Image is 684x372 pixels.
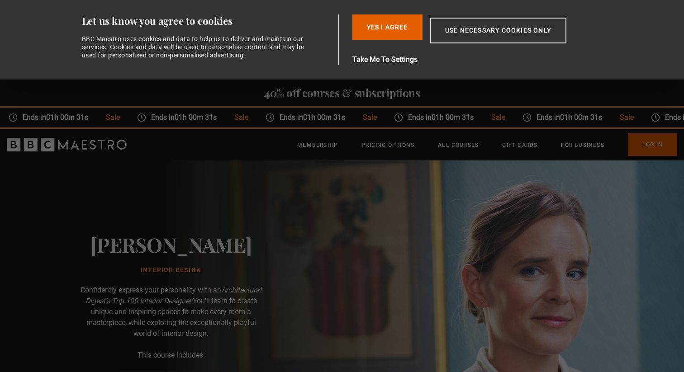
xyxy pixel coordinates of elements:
[561,141,604,150] a: For business
[560,113,602,122] time: 01h 00m 31s
[175,113,217,122] time: 01h 00m 31s
[303,113,345,122] time: 01h 00m 31s
[297,133,677,156] nav: Primary
[226,112,257,123] span: Sale
[7,138,127,151] svg: BBC Maestro
[432,113,474,122] time: 01h 00m 31s
[146,112,225,123] span: Ends in
[611,112,642,123] span: Sale
[628,133,677,156] a: Log In
[361,141,414,150] a: Pricing Options
[18,112,97,123] span: Ends in
[482,112,513,123] span: Sale
[90,267,252,274] h1: Interior Design
[82,35,310,60] div: BBC Maestro uses cookies and data to help us to deliver and maintain our services. Cookies and da...
[532,112,611,123] span: Ends in
[438,141,479,150] a: All Courses
[81,285,261,339] p: Confidently express your personality with an You'll learn to create unique and inspiring spaces t...
[97,112,128,123] span: Sale
[82,14,335,28] div: Let us know you agree to cookies
[430,18,566,43] button: Use necessary cookies only
[502,141,537,150] a: Gift Cards
[352,14,423,40] button: Yes I Agree
[46,113,88,122] time: 01h 00m 31s
[90,233,252,256] h2: [PERSON_NAME]
[275,112,354,123] span: Ends in
[297,141,338,150] a: Membership
[352,54,609,65] button: Take Me To Settings
[403,112,482,123] span: Ends in
[354,112,385,123] span: Sale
